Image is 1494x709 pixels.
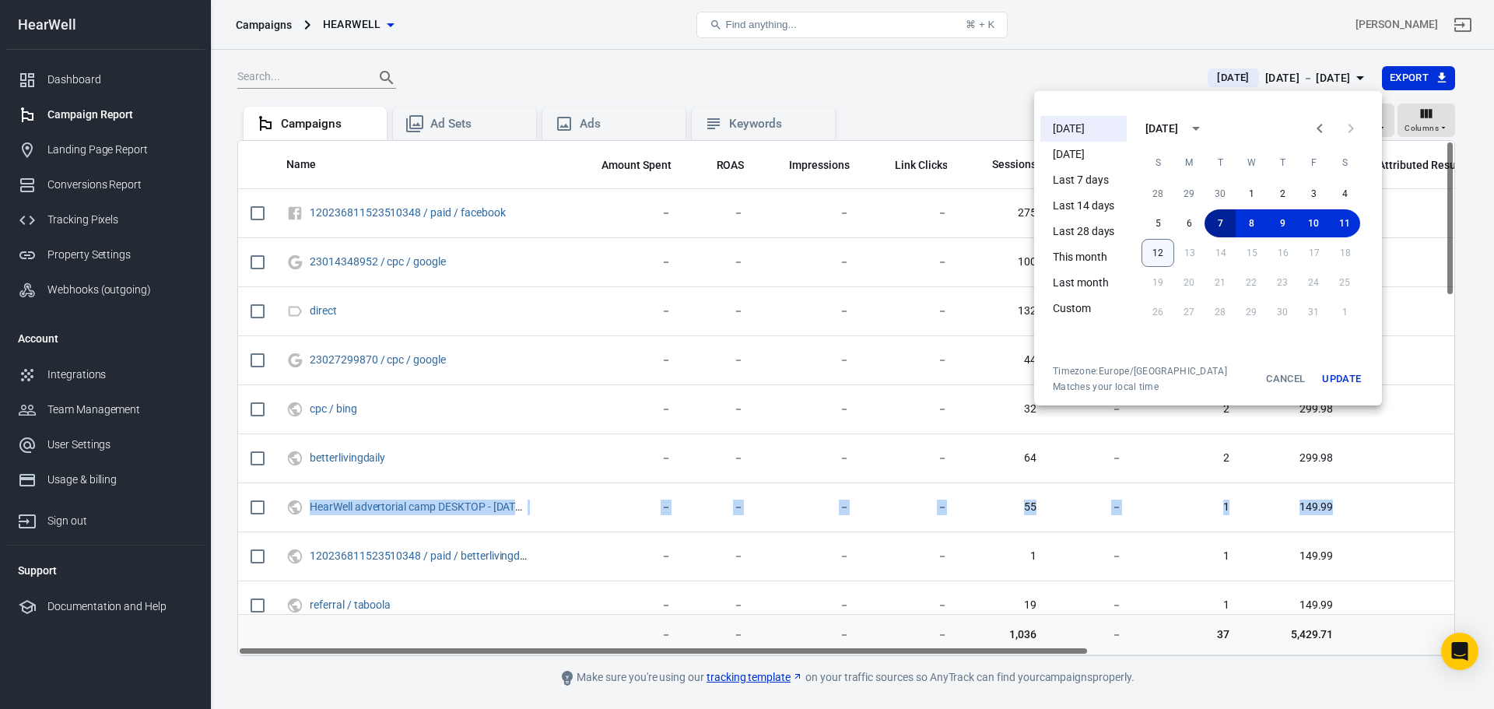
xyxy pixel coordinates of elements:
[1206,147,1234,178] span: Tuesday
[1173,180,1205,208] button: 29
[1304,113,1335,144] button: Previous month
[1040,116,1127,142] li: [DATE]
[1040,167,1127,193] li: Last 7 days
[1145,121,1178,137] div: [DATE]
[1261,365,1310,393] button: Cancel
[1175,147,1203,178] span: Monday
[1173,209,1205,237] button: 6
[1040,142,1127,167] li: [DATE]
[1205,209,1236,237] button: 7
[1183,115,1209,142] button: calendar view is open, switch to year view
[1299,147,1327,178] span: Friday
[1268,147,1296,178] span: Thursday
[1142,239,1174,267] button: 12
[1053,381,1227,393] span: Matches your local time
[1053,365,1227,377] div: Timezone: Europe/[GEOGRAPHIC_DATA]
[1205,180,1236,208] button: 30
[1317,365,1366,393] button: Update
[1298,209,1329,237] button: 10
[1040,193,1127,219] li: Last 14 days
[1329,180,1360,208] button: 4
[1236,180,1267,208] button: 1
[1329,209,1360,237] button: 11
[1040,219,1127,244] li: Last 28 days
[1040,270,1127,296] li: Last month
[1040,244,1127,270] li: This month
[1237,147,1265,178] span: Wednesday
[1040,296,1127,321] li: Custom
[1298,180,1329,208] button: 3
[1331,147,1359,178] span: Saturday
[1142,180,1173,208] button: 28
[1236,209,1267,237] button: 8
[1142,209,1173,237] button: 5
[1267,209,1298,237] button: 9
[1144,147,1172,178] span: Sunday
[1441,633,1478,670] div: Open Intercom Messenger
[1267,180,1298,208] button: 2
